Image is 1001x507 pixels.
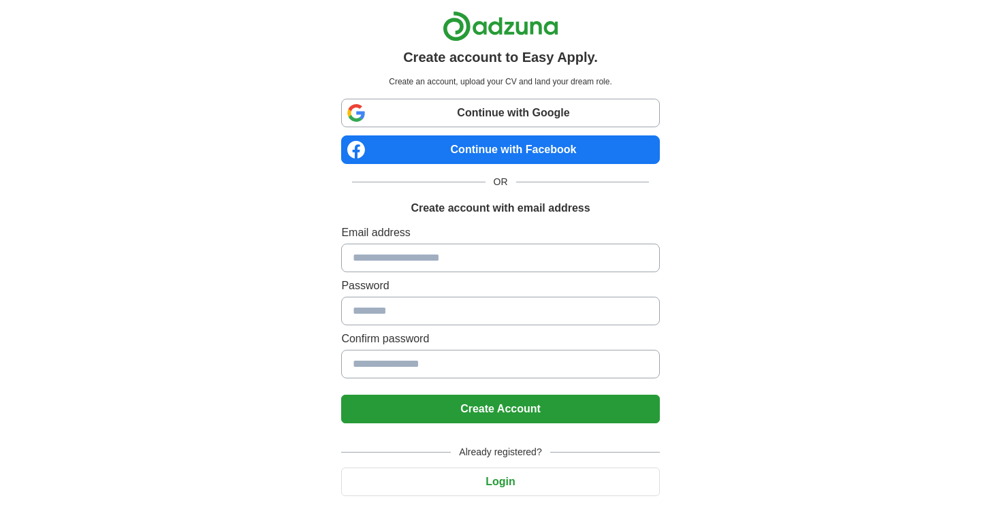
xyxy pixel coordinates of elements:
h1: Create account with email address [411,200,590,216]
label: Confirm password [341,331,659,347]
button: Create Account [341,395,659,423]
h1: Create account to Easy Apply. [403,47,598,67]
a: Continue with Facebook [341,135,659,164]
img: Adzuna logo [443,11,558,42]
p: Create an account, upload your CV and land your dream role. [344,76,656,88]
label: Password [341,278,659,294]
a: Continue with Google [341,99,659,127]
a: Login [341,476,659,487]
button: Login [341,468,659,496]
span: OR [486,175,516,189]
label: Email address [341,225,659,241]
span: Already registered? [451,445,550,459]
